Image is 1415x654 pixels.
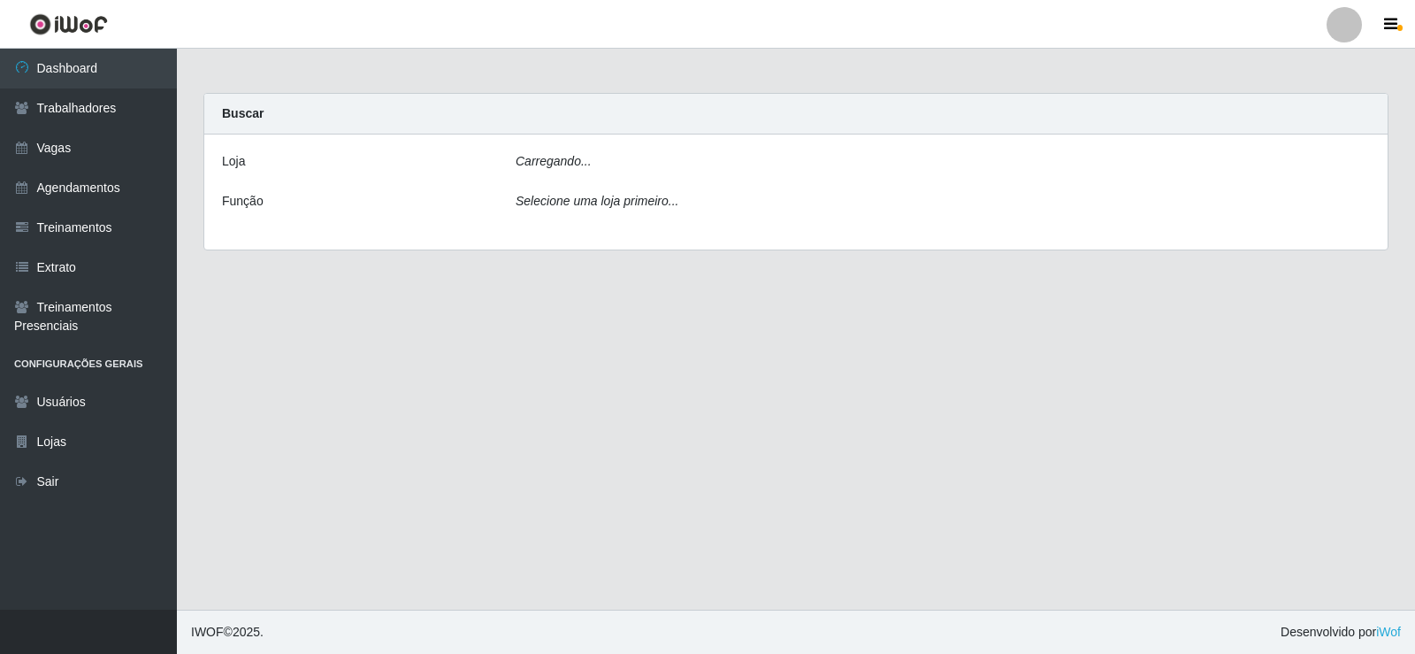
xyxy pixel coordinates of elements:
span: Desenvolvido por [1281,623,1401,642]
label: Loja [222,152,245,171]
i: Carregando... [516,154,592,168]
img: CoreUI Logo [29,13,108,35]
label: Função [222,192,264,211]
span: IWOF [191,625,224,639]
strong: Buscar [222,106,264,120]
a: iWof [1376,625,1401,639]
i: Selecione uma loja primeiro... [516,194,678,208]
span: © 2025 . [191,623,264,642]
